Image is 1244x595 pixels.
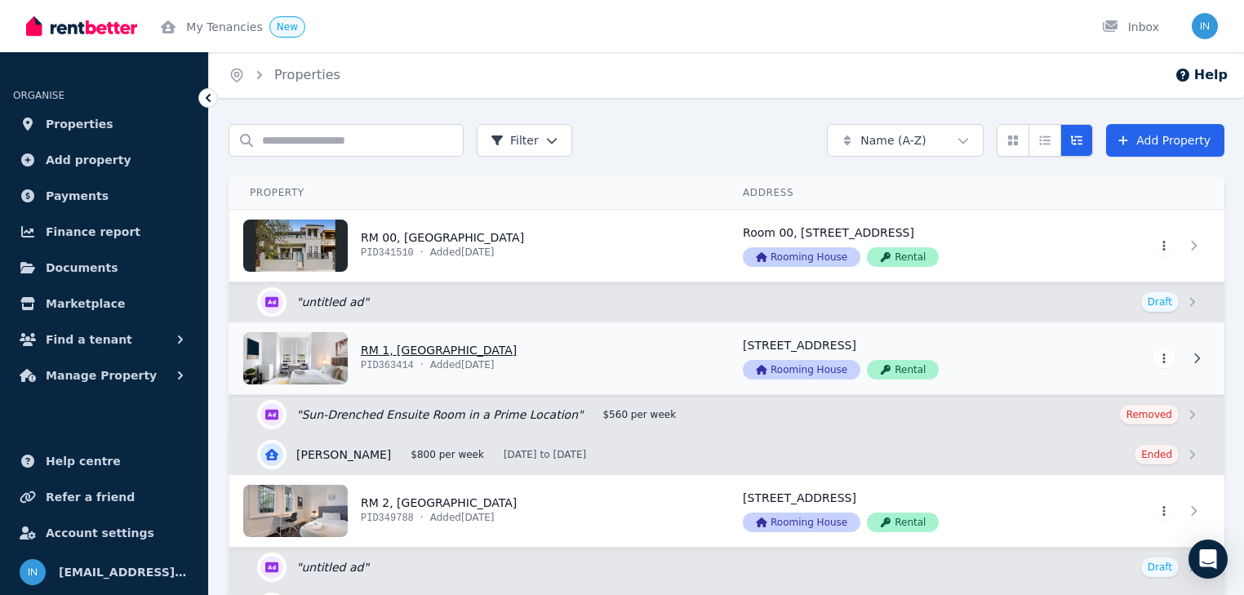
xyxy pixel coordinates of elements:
a: View details for RM 00, 4 Park Parade [723,210,1084,282]
a: View details for RM 00, 4 Park Parade [1084,210,1224,282]
span: Filter [491,132,539,149]
span: New [277,21,298,33]
span: Finance report [46,222,140,242]
span: Account settings [46,523,154,543]
div: View options [997,124,1093,157]
button: More options [1153,349,1175,368]
button: Name (A-Z) [827,124,984,157]
button: Card view [997,124,1029,157]
button: Compact list view [1029,124,1061,157]
a: Edit listing: [231,548,1224,587]
a: Properties [13,108,195,140]
a: Finance report [13,215,195,248]
a: Help centre [13,445,195,477]
span: Help centre [46,451,121,471]
button: Manage Property [13,359,195,392]
a: Properties [274,67,340,82]
button: More options [1153,501,1175,521]
span: Marketplace [46,294,125,313]
a: Documents [13,251,195,284]
button: Find a tenant [13,323,195,356]
a: View details for RM 2, 4 Park Parade [1084,475,1224,547]
span: Name (A-Z) [860,132,926,149]
span: Add property [46,150,131,170]
span: Find a tenant [46,330,132,349]
nav: Breadcrumb [209,52,360,98]
img: RentBetter [26,14,137,38]
a: View details for RM 2, 4 Park Parade [230,475,723,547]
span: Documents [46,258,118,278]
a: Account settings [13,517,195,549]
span: Manage Property [46,366,157,385]
th: Address [723,176,1084,210]
a: View details for Andrea Figueroa [231,435,1224,474]
span: Refer a friend [46,487,135,507]
a: View details for RM 00, 4 Park Parade [230,210,723,282]
img: info@museliving.com.au [1192,13,1218,39]
div: Open Intercom Messenger [1188,539,1228,579]
a: View details for RM 1, 4 Park Parade [723,322,1084,394]
a: Refer a friend [13,481,195,513]
button: More options [1153,236,1175,255]
a: View details for RM 1, 4 Park Parade [1084,322,1224,394]
button: Filter [477,124,572,157]
a: Payments [13,180,195,212]
th: Property [230,176,724,210]
a: View details for RM 1, 4 Park Parade [230,322,723,394]
span: [EMAIL_ADDRESS][DOMAIN_NAME] [59,562,189,582]
a: Edit listing: [231,282,1224,322]
a: Edit listing: Sun-Drenched Ensuite Room in a Prime Location [231,395,1224,434]
span: Properties [46,114,113,134]
a: View details for RM 2, 4 Park Parade [723,475,1084,547]
a: Add Property [1106,124,1224,157]
a: Add property [13,144,195,176]
span: Payments [46,186,109,206]
a: Marketplace [13,287,195,320]
span: ORGANISE [13,90,64,101]
img: info@museliving.com.au [20,559,46,585]
button: Help [1175,65,1228,85]
button: Expanded list view [1060,124,1093,157]
div: Inbox [1102,19,1159,35]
